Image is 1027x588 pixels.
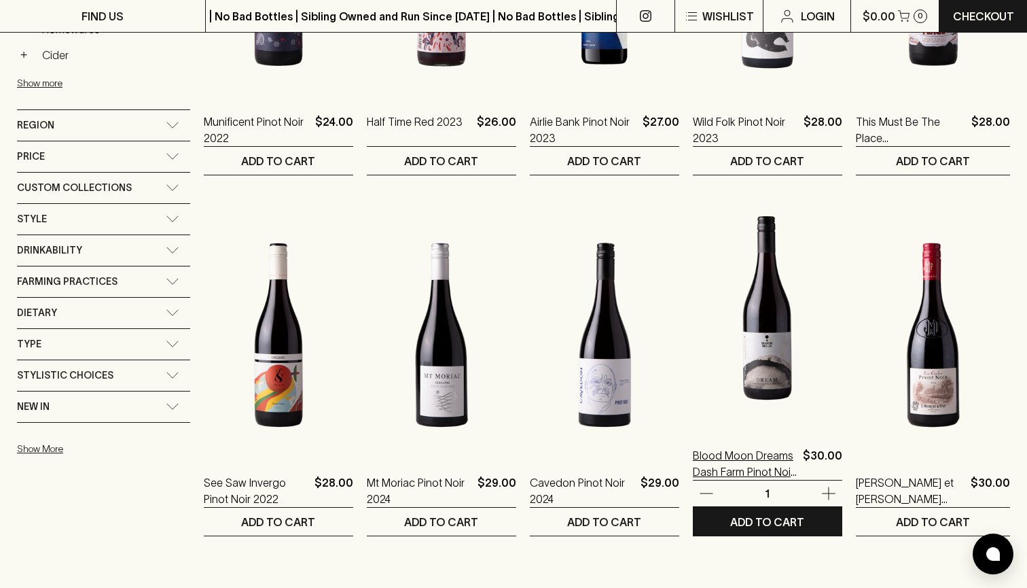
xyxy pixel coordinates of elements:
div: Type [17,329,190,360]
p: ADD TO CART [404,153,478,169]
div: Custom Collections [17,173,190,203]
span: Custom Collections [17,179,132,196]
p: ADD TO CART [730,514,804,530]
p: $30.00 [971,474,1010,507]
a: [PERSON_NAME] et [PERSON_NAME] Coches Pinot Noir 2023 [856,474,965,507]
button: ADD TO CART [530,147,679,175]
div: Region [17,110,190,141]
button: ADD TO CART [856,147,1010,175]
div: Dietary [17,298,190,328]
p: $26.00 [477,114,516,146]
p: ADD TO CART [241,153,315,169]
p: $28.00 [314,474,353,507]
a: Half Time Red 2023 [367,114,463,146]
p: ADD TO CART [730,153,804,169]
span: Stylistic Choices [17,367,113,384]
p: $30.00 [803,447,842,480]
button: ADD TO CART [693,508,842,536]
p: ADD TO CART [896,153,970,169]
p: ADD TO CART [241,514,315,530]
p: Wishlist [702,8,754,24]
p: ADD TO CART [896,514,970,530]
p: ADD TO CART [567,514,641,530]
p: $29.00 [478,474,516,507]
span: Drinkability [17,242,82,259]
p: $24.00 [315,114,353,146]
p: Checkout [953,8,1014,24]
span: Price [17,148,45,165]
a: Blood Moon Dreams Dash Farm Pinot Noir 2024 [693,447,797,480]
button: ADD TO CART [530,508,679,536]
a: Airlie Bank Pinot Noir 2023 [530,114,637,146]
span: New In [17,398,50,415]
p: $28.00 [804,114,842,146]
p: Login [801,8,835,24]
img: See Saw Invergo Pinot Noir 2022 [204,216,353,454]
span: Region [17,117,54,134]
div: Style [17,204,190,235]
button: ADD TO CART [693,147,842,175]
button: ADD TO CART [204,508,353,536]
p: 1 [751,486,784,501]
a: Cavedon Pinot Noir 2024 [530,474,635,507]
button: ADD TO CART [367,147,516,175]
img: J Moreau et Fils Les Coches Pinot Noir 2023 [856,216,1010,454]
div: New In [17,392,190,422]
a: Munificent Pinot Noir 2022 [204,114,310,146]
p: ADD TO CART [567,153,641,169]
p: ADD TO CART [404,514,478,530]
p: FIND US [82,8,124,24]
img: bubble-icon [986,547,1000,561]
button: ADD TO CART [204,147,353,175]
p: $29.00 [641,474,679,507]
div: Farming Practices [17,266,190,297]
img: Blood Moon Dreams Dash Farm Pinot Noir 2024 [693,189,842,427]
a: Wild Folk Pinot Noir 2023 [693,114,798,146]
p: $0.00 [863,8,895,24]
p: $28.00 [971,114,1010,146]
span: Farming Practices [17,273,118,290]
button: ADD TO CART [367,508,516,536]
span: Dietary [17,305,57,322]
span: Style [17,211,47,228]
a: This Must Be The Place [GEOGRAPHIC_DATA] Pinot Noir 2023 [856,114,966,146]
a: Cider [36,44,190,67]
button: Show more [17,69,195,97]
img: Cavedon Pinot Noir 2024 [530,216,679,454]
div: Stylistic Choices [17,360,190,391]
button: Show More [17,435,195,463]
img: Mt Moriac Pinot Noir 2024 [367,216,516,454]
button: + [17,48,31,62]
div: Price [17,141,190,172]
p: $27.00 [643,114,679,146]
button: + [17,22,31,36]
a: Mt Moriac Pinot Noir 2024 [367,474,472,507]
p: 0 [918,12,923,20]
div: Drinkability [17,235,190,266]
a: See Saw Invergo Pinot Noir 2022 [204,474,309,507]
button: ADD TO CART [856,508,1010,536]
span: Type [17,336,41,353]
